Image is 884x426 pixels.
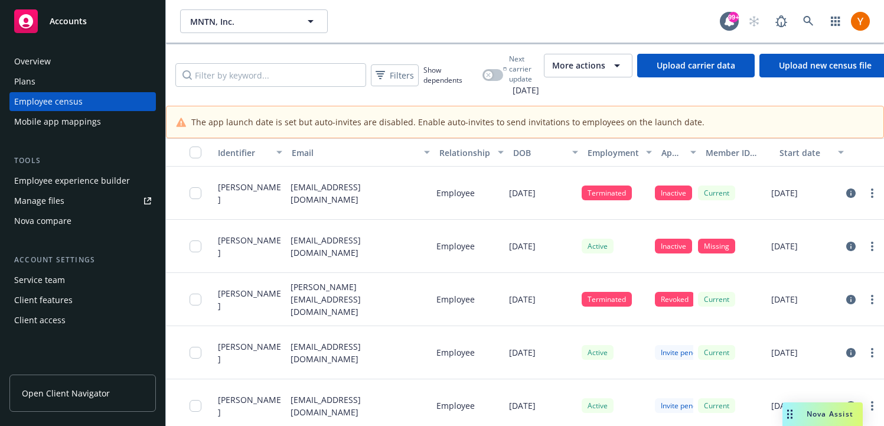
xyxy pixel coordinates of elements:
[844,346,858,360] a: circleInformation
[9,5,156,38] a: Accounts
[844,292,858,307] a: circleInformation
[865,239,879,253] a: more
[807,409,853,419] span: Nova Assist
[9,291,156,310] a: Client features
[291,234,427,259] p: [EMAIL_ADDRESS][DOMAIN_NAME]
[436,346,475,359] p: Employee
[218,234,281,259] span: [PERSON_NAME]
[190,15,292,28] span: MNTN, Inc.
[657,138,701,167] button: App status
[655,345,713,360] div: Invite pending
[797,9,820,33] a: Search
[509,187,536,199] p: [DATE]
[583,138,657,167] button: Employment
[218,147,269,159] div: Identifier
[775,138,849,167] button: Start date
[14,171,130,190] div: Employee experience builder
[9,212,156,230] a: Nova compare
[701,138,775,167] button: Member ID status
[698,292,735,307] div: Current
[190,347,201,359] input: Toggle Row Selected
[436,293,475,305] p: Employee
[865,186,879,200] a: more
[9,191,156,210] a: Manage files
[436,187,475,199] p: Employee
[14,212,71,230] div: Nova compare
[824,9,847,33] a: Switch app
[435,138,508,167] button: Relationship
[742,9,766,33] a: Start snowing
[782,402,797,426] div: Drag to move
[9,52,156,71] a: Overview
[423,65,478,85] span: Show dependents
[14,52,51,71] div: Overview
[771,399,798,412] p: [DATE]
[9,171,156,190] a: Employee experience builder
[552,60,605,71] span: More actions
[582,398,614,413] div: Active
[14,112,101,131] div: Mobile app mappings
[582,186,632,200] div: Terminated
[287,138,435,167] button: Email
[14,72,35,91] div: Plans
[865,346,879,360] a: more
[436,240,475,252] p: Employee
[191,116,704,128] span: The app launch date is set but auto-invites are disabled. Enable auto-invites to send invitations...
[371,64,419,86] button: Filters
[655,292,694,307] div: Revoked
[865,399,879,413] a: more
[291,394,427,418] p: [EMAIL_ADDRESS][DOMAIN_NAME]
[771,293,798,305] p: [DATE]
[190,400,201,412] input: Toggle Row Selected
[509,54,539,84] span: Next carrier update
[698,239,735,253] div: Missing
[9,271,156,290] a: Service team
[844,399,858,413] a: circleInformation
[509,399,536,412] p: [DATE]
[292,147,417,159] div: Email
[218,340,281,365] span: [PERSON_NAME]
[509,240,536,252] p: [DATE]
[291,340,427,365] p: [EMAIL_ADDRESS][DOMAIN_NAME]
[582,292,632,307] div: Terminated
[769,9,793,33] a: Report a Bug
[844,186,858,200] a: circleInformation
[698,186,735,200] div: Current
[782,402,863,426] button: Nova Assist
[655,239,692,253] div: Inactive
[9,112,156,131] a: Mobile app mappings
[175,63,366,87] input: Filter by keyword...
[706,147,770,159] div: Member ID status
[509,346,536,359] p: [DATE]
[503,84,539,96] span: [DATE]
[771,346,798,359] p: [DATE]
[213,138,287,167] button: Identifier
[509,293,536,305] p: [DATE]
[655,186,692,200] div: Inactive
[851,12,870,31] img: photo
[9,92,156,111] a: Employee census
[190,147,201,158] input: Select all
[844,239,858,253] a: circleInformation
[544,54,632,77] button: More actions
[180,9,328,33] button: MNTN, Inc.
[698,345,735,360] div: Current
[9,254,156,266] div: Account settings
[771,187,798,199] p: [DATE]
[508,138,582,167] button: DOB
[661,147,683,159] div: App status
[728,12,739,22] div: 99+
[698,398,735,413] div: Current
[865,292,879,307] a: more
[588,147,639,159] div: Employment
[218,287,281,312] span: [PERSON_NAME]
[14,311,66,330] div: Client access
[291,281,427,318] p: [PERSON_NAME][EMAIL_ADDRESS][DOMAIN_NAME]
[22,387,110,399] span: Open Client Navigator
[190,187,201,199] input: Toggle Row Selected
[9,72,156,91] a: Plans
[390,69,414,82] span: Filters
[436,399,475,412] p: Employee
[14,191,64,210] div: Manage files
[218,181,281,206] span: [PERSON_NAME]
